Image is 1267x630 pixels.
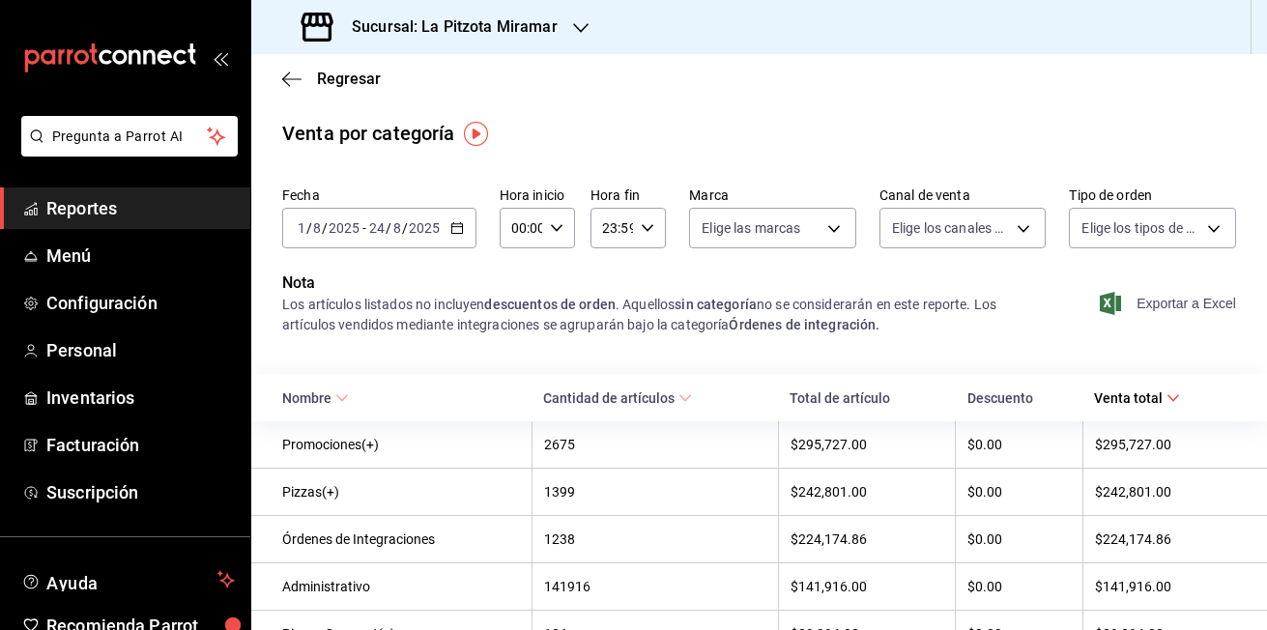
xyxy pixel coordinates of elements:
th: Total de artículo [778,374,955,421]
div: Venta por categoría [282,119,455,148]
span: Cantidad de artículos [543,390,692,406]
div: $295,727.00 [1095,437,1236,452]
span: Configuración [46,290,235,316]
label: Canal de venta [879,188,1047,202]
div: $224,174.86 [791,531,943,547]
div: $141,916.00 [1095,579,1236,594]
button: Regresar [282,70,381,88]
div: $0.00 [967,437,1071,452]
button: open_drawer_menu [213,50,228,66]
span: Elige las marcas [702,218,800,238]
span: Reportes [46,195,235,221]
input: ---- [328,220,360,236]
button: Pregunta a Parrot AI [21,116,238,157]
a: Pregunta a Parrot AI [14,140,238,160]
span: / [306,220,312,236]
span: / [402,220,408,236]
span: Facturación [46,432,235,458]
span: Venta total [1094,390,1180,406]
strong: Órdenes de integración. [729,317,879,332]
h3: Sucursal: La Pitzota Miramar [336,15,558,39]
img: Tooltip marker [464,122,488,146]
th: Descuento [956,374,1083,421]
label: Tipo de orden [1069,188,1236,202]
span: Suscripción [46,479,235,505]
label: Hora fin [590,188,666,202]
div: $224,174.86 [1095,531,1236,547]
strong: sin categoría [675,297,757,312]
div: $242,801.00 [791,484,943,500]
span: Menú [46,243,235,269]
input: -- [297,220,306,236]
div: $0.00 [967,484,1071,500]
span: - [362,220,366,236]
span: Ayuda [46,568,210,591]
div: Órdenes de Integraciones [282,531,520,547]
div: $0.00 [967,531,1071,547]
button: Exportar a Excel [1104,292,1236,315]
div: Administrativo [282,579,520,594]
span: Personal [46,337,235,363]
div: Pizzas(+) [282,484,520,500]
span: Pregunta a Parrot AI [52,127,208,147]
div: 1238 [544,531,766,547]
div: 2675 [544,437,766,452]
label: Marca [689,188,856,202]
div: Promociones(+) [282,437,520,452]
span: Nombre [282,390,349,406]
div: 1399 [544,484,766,500]
div: $295,727.00 [791,437,943,452]
label: Fecha [282,188,476,202]
span: / [386,220,391,236]
input: ---- [408,220,441,236]
div: $242,801.00 [1095,484,1236,500]
strong: descuentos de orden [484,297,616,312]
span: / [322,220,328,236]
div: 141916 [544,579,766,594]
span: Elige los canales de venta [892,218,1011,238]
input: -- [392,220,402,236]
span: Inventarios [46,385,235,411]
div: Los artículos listados no incluyen . Aquellos no se considerarán en este reporte. Los artículos v... [282,295,1041,335]
input: -- [312,220,322,236]
div: $141,916.00 [791,579,943,594]
span: Regresar [317,70,381,88]
label: Hora inicio [500,188,575,202]
input: -- [368,220,386,236]
p: Nota [282,272,1041,295]
span: Elige los tipos de orden [1081,218,1200,238]
div: $0.00 [967,579,1071,594]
